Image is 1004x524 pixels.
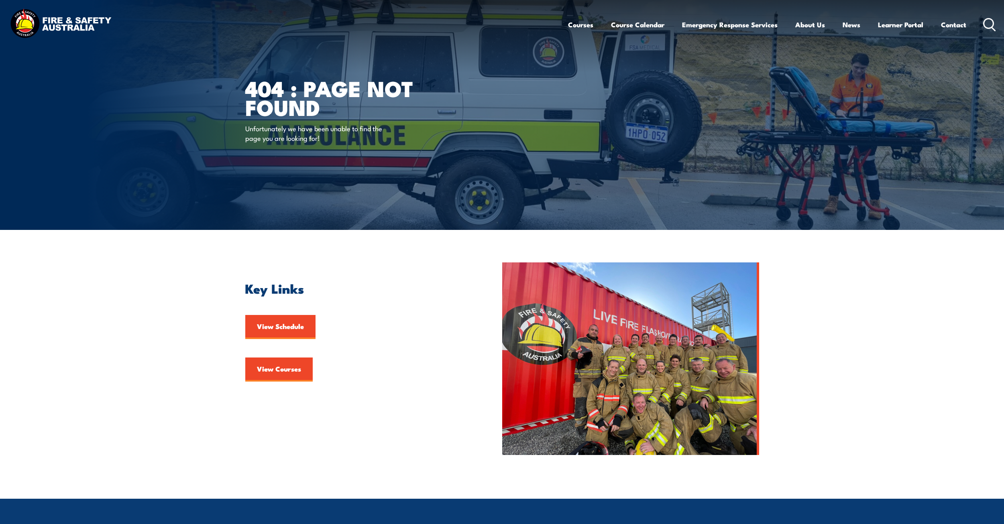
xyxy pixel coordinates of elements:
[611,14,664,35] a: Course Calendar
[245,79,444,116] h1: 404 : Page Not Found
[878,14,923,35] a: Learner Portal
[245,282,465,294] h2: Key Links
[795,14,825,35] a: About Us
[568,14,593,35] a: Courses
[941,14,966,35] a: Contact
[502,262,759,455] img: FSA People – Team photo aug 2023
[245,315,316,339] a: View Schedule
[245,357,313,382] a: View Courses
[682,14,778,35] a: Emergency Response Services
[843,14,860,35] a: News
[245,124,392,142] p: Unfortunately we have been unable to find the page you are looking for!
